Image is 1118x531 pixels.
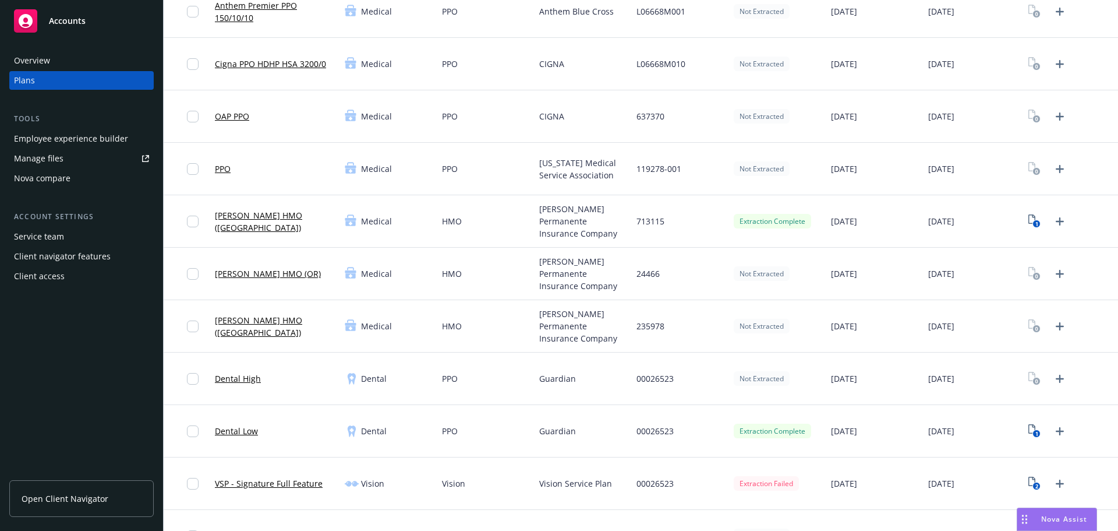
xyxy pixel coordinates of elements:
[215,209,335,234] a: [PERSON_NAME] HMO ([GEOGRAPHIC_DATA])
[636,425,674,437] span: 00026523
[1025,212,1044,231] a: View Plan Documents
[539,203,627,240] span: [PERSON_NAME] Permanente Insurance Company
[14,149,63,168] div: Manage files
[9,211,154,223] div: Account settings
[9,149,154,168] a: Manage files
[9,5,154,37] a: Accounts
[1025,474,1044,493] a: View Plan Documents
[539,372,576,385] span: Guardian
[734,266,790,281] div: Not Extracted
[215,268,321,280] a: [PERSON_NAME] HMO (OR)
[9,169,154,188] a: Nova compare
[442,320,462,332] span: HMO
[442,268,462,280] span: HMO
[1025,317,1044,336] a: View Plan Documents
[734,161,790,176] div: Not Extracted
[636,215,664,227] span: 713115
[187,373,199,385] input: Toggle Row Selected
[187,321,199,332] input: Toggle Row Selected
[928,320,954,332] span: [DATE]
[539,477,612,490] span: Vision Service Plan
[928,268,954,280] span: [DATE]
[636,372,674,385] span: 00026523
[831,268,857,280] span: [DATE]
[734,214,811,228] div: Extraction Complete
[14,169,70,188] div: Nova compare
[361,268,392,280] span: Medical
[831,215,857,227] span: [DATE]
[1050,160,1069,178] a: Upload Plan Documents
[442,58,458,70] span: PPO
[361,477,384,490] span: Vision
[1025,160,1044,178] a: View Plan Documents
[831,320,857,332] span: [DATE]
[539,5,614,17] span: Anthem Blue Cross
[361,372,387,385] span: Dental
[1050,422,1069,441] a: Upload Plan Documents
[734,319,790,333] div: Not Extracted
[1025,107,1044,126] a: View Plan Documents
[187,425,199,437] input: Toggle Row Selected
[187,6,199,17] input: Toggle Row Selected
[734,476,799,491] div: Extraction Failed
[14,51,50,70] div: Overview
[187,111,199,122] input: Toggle Row Selected
[636,477,674,490] span: 00026523
[831,5,857,17] span: [DATE]
[1035,483,1038,490] text: 2
[539,255,627,292] span: [PERSON_NAME] Permanente Insurance Company
[14,247,111,266] div: Client navigator features
[442,110,458,122] span: PPO
[187,163,199,175] input: Toggle Row Selected
[215,163,231,175] a: PPO
[831,477,857,490] span: [DATE]
[928,5,954,17] span: [DATE]
[22,493,108,505] span: Open Client Navigator
[831,425,857,437] span: [DATE]
[928,215,954,227] span: [DATE]
[215,477,323,490] a: VSP - Signature Full Feature
[928,425,954,437] span: [DATE]
[1025,370,1044,388] a: View Plan Documents
[1050,265,1069,283] a: Upload Plan Documents
[1025,265,1044,283] a: View Plan Documents
[928,110,954,122] span: [DATE]
[734,109,790,124] div: Not Extracted
[539,425,576,437] span: Guardian
[928,372,954,385] span: [DATE]
[14,227,64,246] div: Service team
[9,267,154,286] a: Client access
[1050,107,1069,126] a: Upload Plan Documents
[831,372,857,385] span: [DATE]
[734,424,811,438] div: Extraction Complete
[636,320,664,332] span: 235978
[636,58,685,70] span: L06668M010
[1025,422,1044,441] a: View Plan Documents
[442,477,465,490] span: Vision
[442,163,458,175] span: PPO
[1035,220,1038,228] text: 1
[9,247,154,266] a: Client navigator features
[734,4,790,19] div: Not Extracted
[215,314,335,339] a: [PERSON_NAME] HMO ([GEOGRAPHIC_DATA])
[1050,2,1069,21] a: Upload Plan Documents
[734,371,790,386] div: Not Extracted
[361,163,392,175] span: Medical
[539,58,564,70] span: CIGNA
[636,110,664,122] span: 637370
[14,267,65,286] div: Client access
[361,5,392,17] span: Medical
[831,110,857,122] span: [DATE]
[361,320,392,332] span: Medical
[928,477,954,490] span: [DATE]
[734,57,790,71] div: Not Extracted
[1017,508,1097,531] button: Nova Assist
[9,113,154,125] div: Tools
[539,110,564,122] span: CIGNA
[1050,212,1069,231] a: Upload Plan Documents
[215,372,261,385] a: Dental High
[9,71,154,90] a: Plans
[361,110,392,122] span: Medical
[187,478,199,490] input: Toggle Row Selected
[361,215,392,227] span: Medical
